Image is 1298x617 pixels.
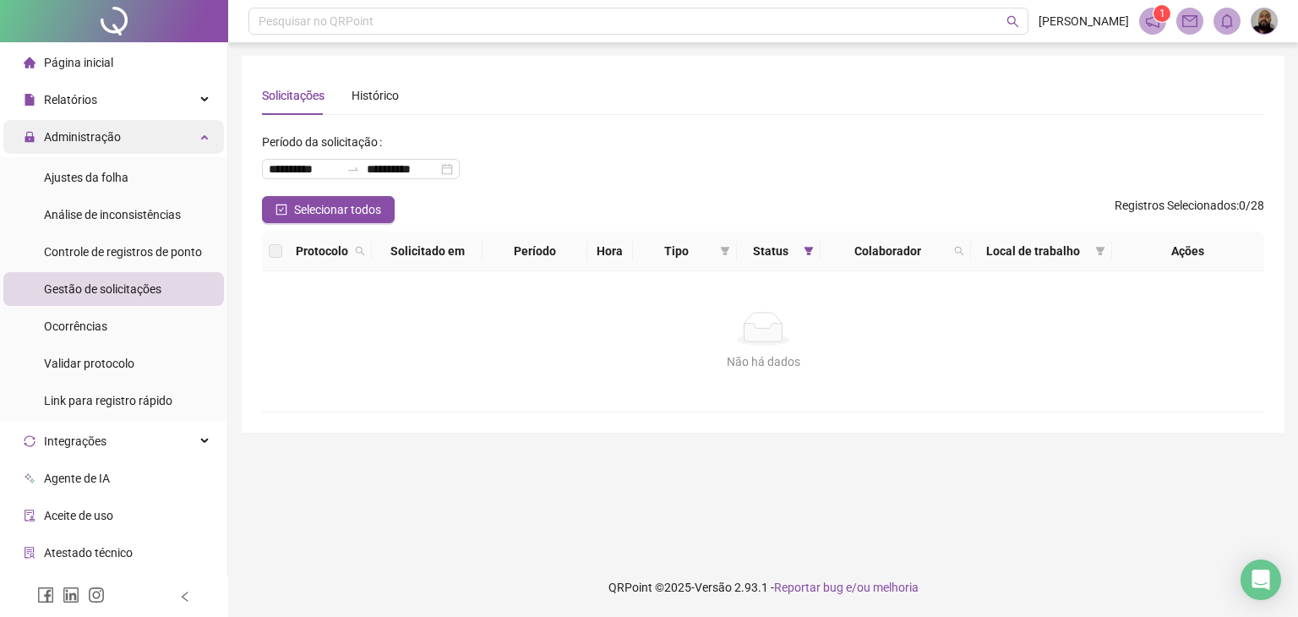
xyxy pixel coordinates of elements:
[720,246,730,256] span: filter
[275,204,287,216] span: check-square
[1145,14,1160,29] span: notification
[483,232,587,271] th: Período
[951,238,968,264] span: search
[1095,246,1105,256] span: filter
[1159,8,1165,19] span: 1
[179,591,191,603] span: left
[44,319,107,333] span: Ocorrências
[228,558,1298,617] footer: QRPoint © 2025 - 2.93.1 -
[954,246,964,256] span: search
[44,394,172,407] span: Link para registro rápido
[346,162,360,176] span: to
[1006,15,1019,28] span: search
[24,57,35,68] span: home
[88,587,105,603] span: instagram
[1182,14,1197,29] span: mail
[44,472,110,485] span: Agente de IA
[800,238,817,264] span: filter
[44,282,161,296] span: Gestão de solicitações
[1252,8,1277,34] img: 93460
[262,86,324,105] div: Solicitações
[1115,196,1264,223] span: : 0 / 28
[44,56,113,69] span: Página inicial
[1219,14,1235,29] span: bell
[44,546,133,560] span: Atestado técnico
[24,94,35,106] span: file
[24,131,35,143] span: lock
[262,128,389,156] label: Período da solicitação
[262,196,395,223] button: Selecionar todos
[1092,238,1109,264] span: filter
[1153,5,1170,22] sup: 1
[24,510,35,521] span: audit
[352,86,399,105] div: Histórico
[640,242,714,260] span: Tipo
[372,232,483,271] th: Solicitado em
[1119,242,1257,260] div: Ações
[1039,12,1129,30] span: [PERSON_NAME]
[978,242,1088,260] span: Local de trabalho
[355,246,365,256] span: search
[44,434,106,448] span: Integrações
[44,357,134,370] span: Validar protocolo
[44,245,202,259] span: Controle de registros de ponto
[744,242,797,260] span: Status
[804,246,814,256] span: filter
[774,581,919,594] span: Reportar bug e/ou melhoria
[24,435,35,447] span: sync
[587,232,632,271] th: Hora
[346,162,360,176] span: swap-right
[44,93,97,106] span: Relatórios
[296,242,348,260] span: Protocolo
[1241,560,1281,600] div: Open Intercom Messenger
[44,509,113,522] span: Aceite de uso
[37,587,54,603] span: facebook
[827,242,947,260] span: Colaborador
[1115,199,1236,212] span: Registros Selecionados
[352,238,368,264] span: search
[695,581,732,594] span: Versão
[282,352,1244,371] div: Não há dados
[294,200,381,219] span: Selecionar todos
[24,547,35,559] span: solution
[63,587,79,603] span: linkedin
[44,130,121,144] span: Administração
[44,208,181,221] span: Análise de inconsistências
[44,171,128,184] span: Ajustes da folha
[717,238,734,264] span: filter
